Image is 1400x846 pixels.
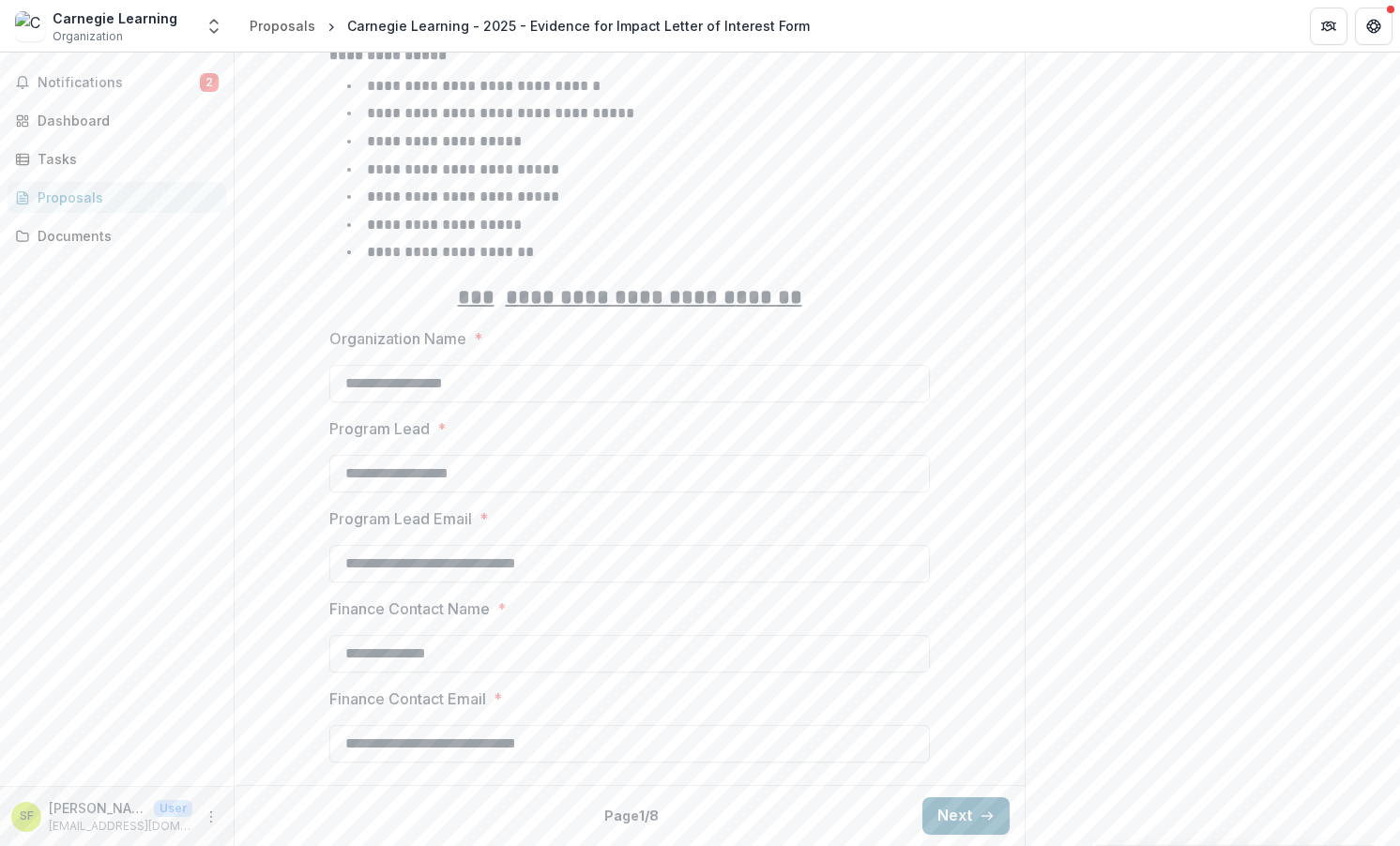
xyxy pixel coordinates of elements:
p: Program Lead Email [329,507,472,530]
button: Partners [1310,8,1347,45]
div: Proposals [250,16,315,36]
div: Carnegie Learning - 2025 - Evidence for Impact Letter of Interest Form [347,16,810,36]
span: Notifications [38,75,200,91]
p: Page 1 / 8 [604,806,659,825]
button: Next [922,797,1010,835]
p: [PERSON_NAME] [49,798,146,818]
img: Carnegie Learning [15,11,45,41]
div: Proposals [38,188,211,207]
a: Proposals [242,12,323,39]
div: Documents [38,226,211,246]
button: More [200,806,222,828]
span: Organization [53,28,123,45]
p: Program Lead [329,417,430,440]
a: Tasks [8,144,226,174]
p: [EMAIL_ADDRESS][DOMAIN_NAME] [49,818,192,835]
p: User [154,800,192,817]
div: Tasks [38,149,211,169]
p: Organization Name [329,327,466,350]
button: Notifications2 [8,68,226,98]
a: Dashboard [8,105,226,136]
div: Dashboard [38,111,211,130]
button: Get Help [1355,8,1392,45]
a: Documents [8,220,226,251]
a: Proposals [8,182,226,213]
span: 2 [200,73,219,92]
button: Open entity switcher [201,8,227,45]
div: Carnegie Learning [53,8,177,28]
p: Finance Contact Email [329,687,486,710]
p: Finance Contact Name [329,597,490,620]
nav: breadcrumb [242,12,817,39]
div: Stephen Fancsali [20,810,34,823]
